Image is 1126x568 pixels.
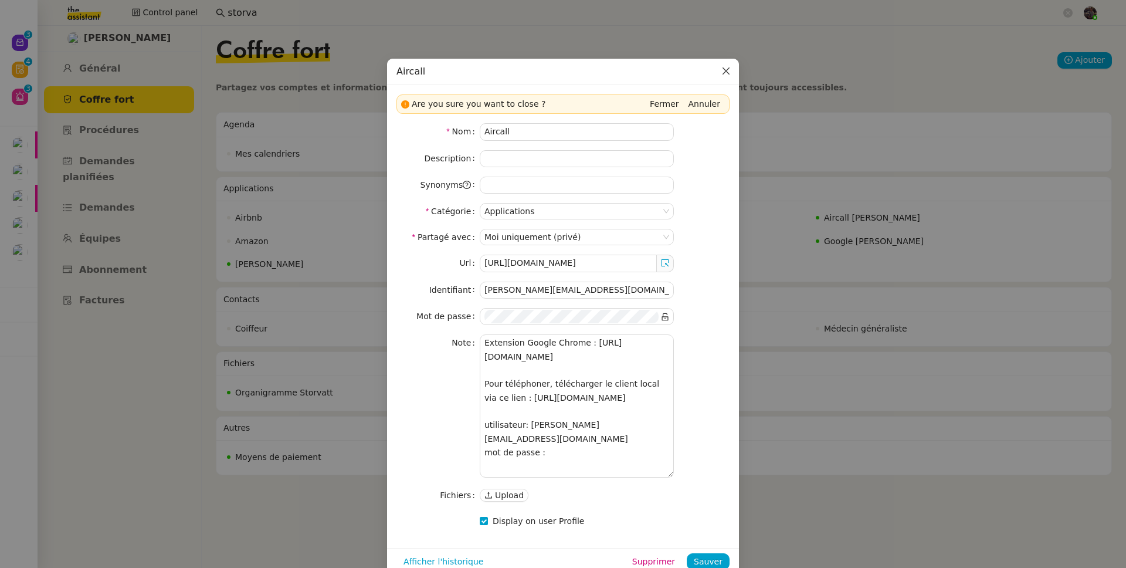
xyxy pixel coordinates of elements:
span: Aircall [396,66,425,77]
nz-select-item: Moi uniquement (privé) [484,229,669,245]
label: Description [425,150,480,167]
span: Display on user Profile [493,516,584,526]
span: Upload [495,489,524,501]
label: Identifiant [429,282,480,298]
span: Annuler [689,98,720,110]
input: Identifiant [480,282,674,299]
label: Nom [446,123,480,140]
span: Are you sure you want to close ? [412,99,545,109]
label: Note [452,334,480,351]
button: Close [713,59,739,84]
div: Upload [480,489,528,502]
label: Partagé avec [412,229,480,245]
label: Fichiers [440,487,480,503]
span: Synonyms [420,180,472,190]
label: Mot de passe [416,308,480,324]
span: Fermer [650,98,679,110]
button: Upload [480,489,528,502]
nz-select-item: Applications [484,204,669,219]
button: Annuler [684,97,725,110]
label: Url [459,255,480,271]
button: Fermer [645,97,683,110]
label: Catégorie [426,203,480,219]
input: https://www.myapp.com [480,255,657,272]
